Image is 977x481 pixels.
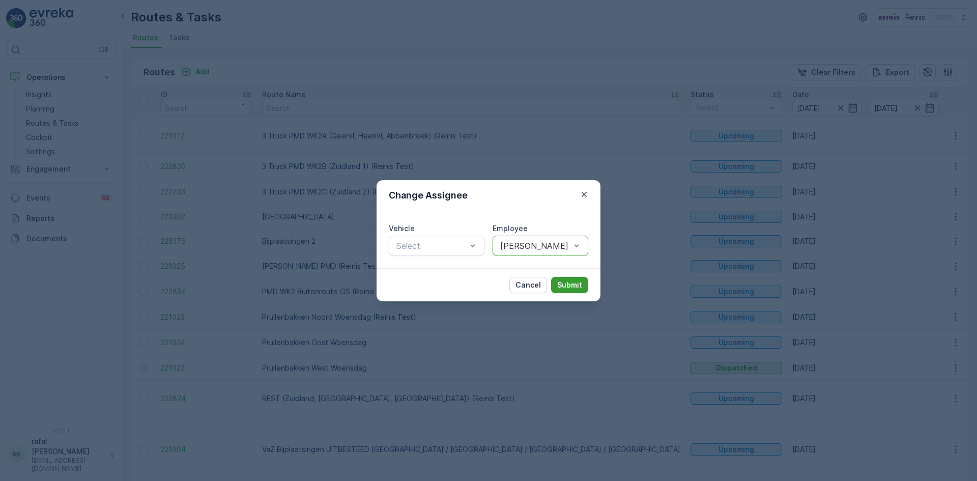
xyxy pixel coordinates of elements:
p: Change Assignee [389,188,468,203]
p: Select [396,240,467,252]
p: Cancel [515,280,541,290]
p: Submit [557,280,582,290]
button: Submit [551,277,588,293]
button: Cancel [509,277,547,293]
label: Employee [493,224,528,233]
label: Vehicle [389,224,415,233]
